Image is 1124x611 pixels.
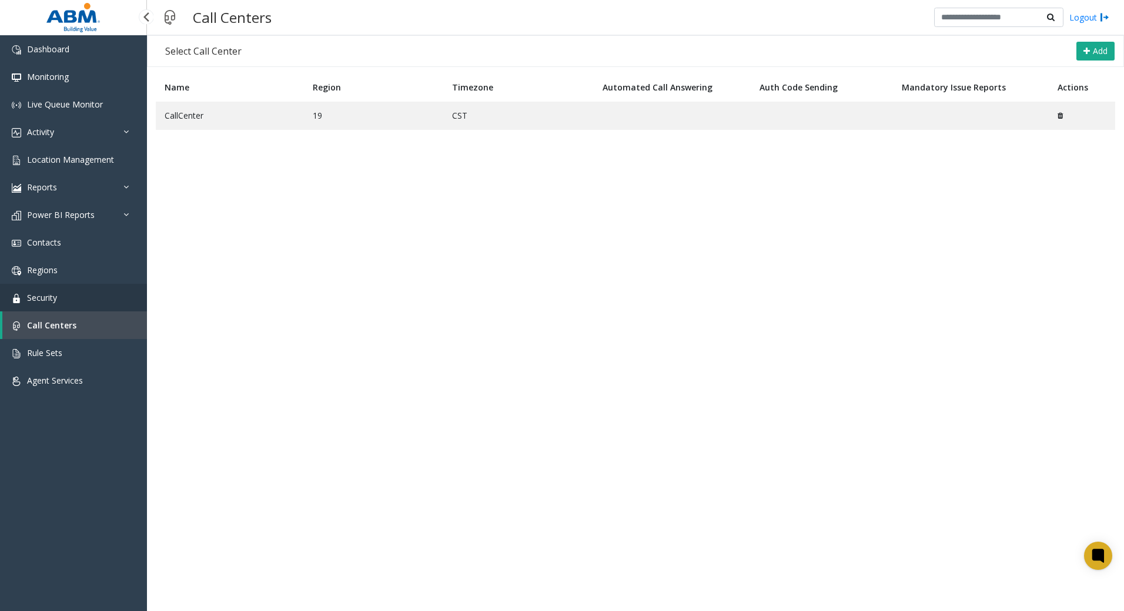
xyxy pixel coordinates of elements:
[27,182,57,193] span: Reports
[12,156,21,165] img: 'icon'
[12,73,21,82] img: 'icon'
[751,73,893,102] th: Auth Code Sending
[156,102,304,130] td: CallCenter
[27,43,69,55] span: Dashboard
[1049,73,1115,102] th: Actions
[27,292,57,303] span: Security
[148,38,259,65] div: Select Call Center
[27,264,58,276] span: Regions
[12,128,21,137] img: 'icon'
[27,375,83,386] span: Agent Services
[1076,42,1115,61] button: Add
[27,209,95,220] span: Power BI Reports
[1100,11,1109,23] img: logout
[304,73,443,102] th: Region
[12,183,21,193] img: 'icon'
[27,154,114,165] span: Location Management
[12,294,21,303] img: 'icon'
[594,73,751,102] th: Automated Call Answering
[27,99,103,110] span: Live Queue Monitor
[12,377,21,386] img: 'icon'
[443,73,594,102] th: Timezone
[304,102,443,130] td: 19
[27,347,62,358] span: Rule Sets
[12,45,21,55] img: 'icon'
[27,126,54,137] span: Activity
[893,73,1049,102] th: Mandatory Issue Reports
[12,211,21,220] img: 'icon'
[443,102,594,130] td: CST
[27,237,61,248] span: Contacts
[12,239,21,248] img: 'icon'
[156,73,304,102] th: Name
[12,266,21,276] img: 'icon'
[27,320,76,331] span: Call Centers
[12,100,21,110] img: 'icon'
[12,321,21,331] img: 'icon'
[1093,45,1108,56] span: Add
[2,311,147,339] a: Call Centers
[159,3,181,32] img: pageIcon
[187,3,277,32] h3: Call Centers
[12,349,21,358] img: 'icon'
[27,71,69,82] span: Monitoring
[1069,11,1109,23] a: Logout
